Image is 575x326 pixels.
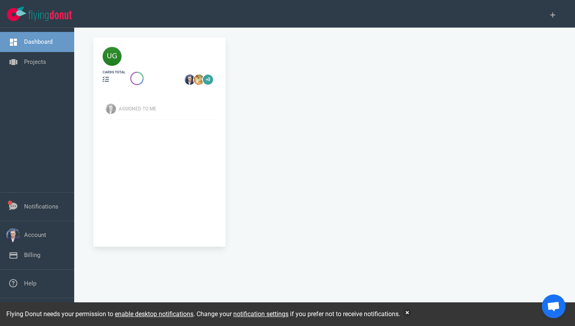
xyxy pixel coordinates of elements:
[24,231,46,238] a: Account
[103,70,125,75] div: cards total
[233,310,288,318] a: notification settings
[6,310,193,318] span: Flying Donut needs your permission to
[115,310,193,318] a: enable desktop notifications
[193,310,400,318] span: . Change your if you prefer not to receive notifications.
[24,38,52,45] a: Dashboard
[206,77,210,82] text: +3
[24,203,58,210] a: Notifications
[24,280,36,287] a: Help
[194,75,204,85] img: 26
[24,58,46,65] a: Projects
[103,47,122,66] img: 40
[106,104,116,114] img: Avatar
[24,251,40,259] a: Billing
[28,10,72,21] img: Flying Donut text logo
[542,294,566,318] div: Open chat
[119,105,221,112] div: Assigned To Me
[185,75,195,85] img: 26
